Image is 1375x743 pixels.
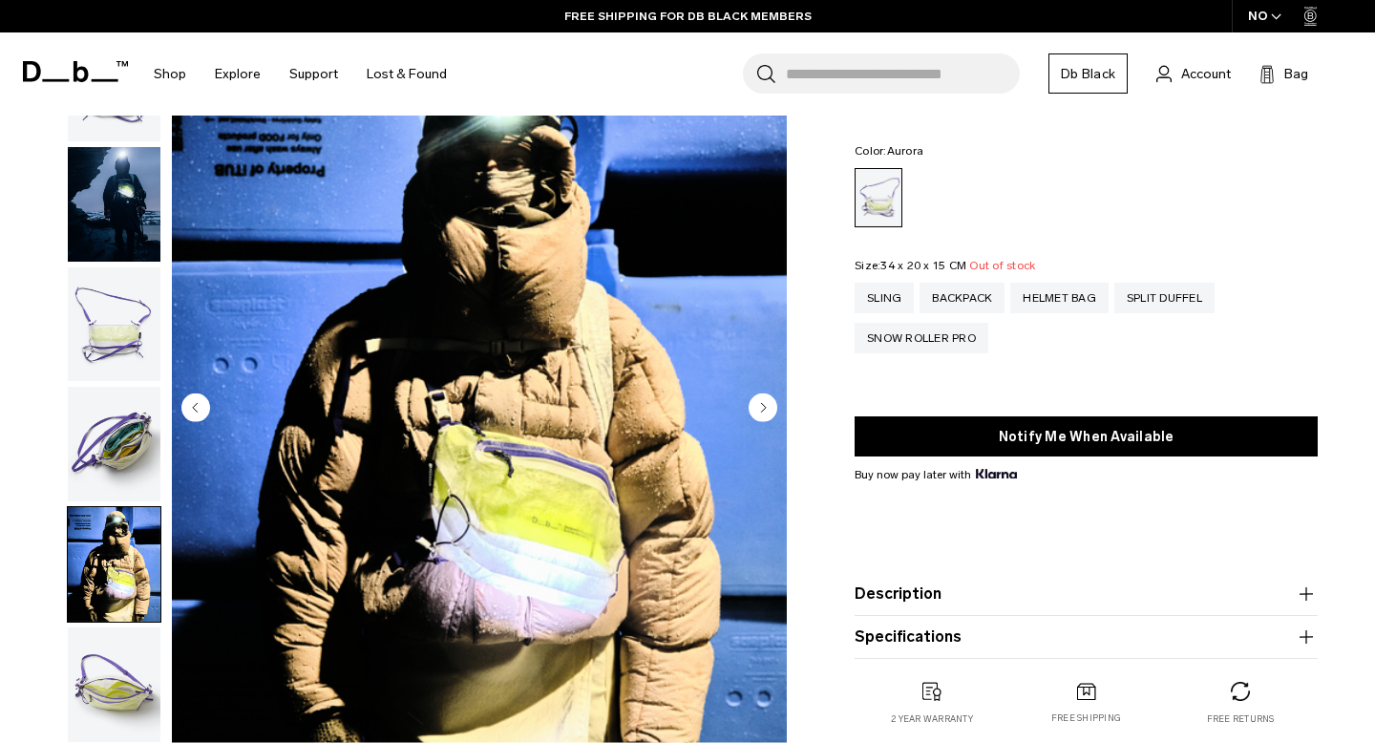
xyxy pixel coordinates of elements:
button: Weigh_Lighter_Sling_10L_3.png [67,386,161,502]
nav: Main Navigation [139,32,461,116]
button: Specifications [855,626,1318,648]
a: Shop [154,40,186,108]
span: Account [1181,64,1231,84]
button: Description [855,583,1318,605]
p: Free returns [1207,712,1275,726]
a: Support [289,40,338,108]
img: Weigh_Lighter_Sling_10L_4.png [68,627,160,742]
legend: Size: [855,260,1035,271]
img: Weigh_Lighter_Sling_10L_Lifestyle.png [68,147,160,262]
a: Account [1156,62,1231,85]
img: Weigh Lighter Sling 10L Aurora [68,507,160,622]
a: Sling [855,283,914,313]
a: FREE SHIPPING FOR DB BLACK MEMBERS [564,8,812,25]
span: Out of stock [969,259,1035,272]
button: Notify Me When Available [855,416,1318,456]
a: Split Duffel [1114,283,1215,313]
a: Aurora [855,168,902,227]
img: Weigh_Lighter_Sling_10L_3.png [68,387,160,501]
button: Weigh_Lighter_Sling_10L_4.png [67,626,161,743]
p: Free shipping [1051,711,1121,725]
span: Aurora [887,144,924,158]
a: Backpack [920,283,1005,313]
button: Previous slide [181,393,210,426]
a: Db Black [1048,53,1128,94]
img: {"height" => 20, "alt" => "Klarna"} [976,469,1017,478]
button: Next slide [749,393,777,426]
span: Buy now pay later with [855,466,1017,483]
img: Weigh_Lighter_Sling_10L_2.png [68,267,160,382]
p: 2 year warranty [891,712,973,726]
a: Helmet Bag [1010,283,1109,313]
button: Weigh_Lighter_Sling_10L_Lifestyle.png [67,146,161,263]
button: Weigh Lighter Sling 10L Aurora [67,506,161,623]
a: Lost & Found [367,40,447,108]
a: Explore [215,40,261,108]
span: Bag [1284,64,1308,84]
legend: Color: [855,145,923,157]
a: Snow Roller Pro [855,323,988,353]
button: Bag [1259,62,1308,85]
span: 34 x 20 x 15 CM [880,259,966,272]
button: Weigh_Lighter_Sling_10L_2.png [67,266,161,383]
